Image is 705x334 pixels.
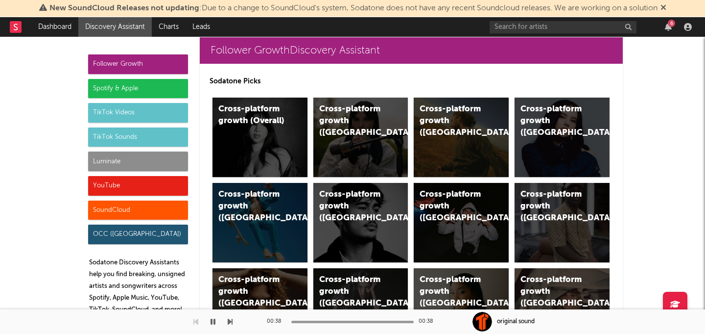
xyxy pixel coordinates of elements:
[89,257,188,316] p: Sodatone Discovery Assistants help you find breaking, unsigned artists and songwriters across Spo...
[88,176,188,196] div: YouTube
[313,98,408,177] a: Cross-platform growth ([GEOGRAPHIC_DATA])
[490,21,636,33] input: Search for artists
[520,189,587,224] div: Cross-platform growth ([GEOGRAPHIC_DATA])
[31,17,78,37] a: Dashboard
[218,189,285,224] div: Cross-platform growth ([GEOGRAPHIC_DATA])
[152,17,186,37] a: Charts
[313,183,408,262] a: Cross-platform growth ([GEOGRAPHIC_DATA])
[319,103,386,139] div: Cross-platform growth ([GEOGRAPHIC_DATA])
[88,152,188,171] div: Luminate
[212,98,307,177] a: Cross-platform growth (Overall)
[78,17,152,37] a: Discovery Assistant
[665,23,672,31] button: 6
[186,17,217,37] a: Leads
[420,274,486,309] div: Cross-platform growth ([GEOGRAPHIC_DATA])
[88,54,188,74] div: Follower Growth
[88,201,188,220] div: SoundCloud
[515,183,610,262] a: Cross-platform growth ([GEOGRAPHIC_DATA])
[49,4,658,12] span: : Due to a change to SoundCloud's system, Sodatone does not have any recent Soundcloud releases. ...
[49,4,199,12] span: New SoundCloud Releases not updating
[267,316,286,328] div: 00:38
[218,274,285,309] div: Cross-platform growth ([GEOGRAPHIC_DATA])
[88,225,188,244] div: OCC ([GEOGRAPHIC_DATA])
[88,103,188,123] div: TikTok Videos
[414,98,509,177] a: Cross-platform growth ([GEOGRAPHIC_DATA])
[520,103,587,139] div: Cross-platform growth ([GEOGRAPHIC_DATA])
[210,76,613,87] p: Sodatone Picks
[212,183,307,262] a: Cross-platform growth ([GEOGRAPHIC_DATA])
[668,20,675,27] div: 6
[520,274,587,309] div: Cross-platform growth ([GEOGRAPHIC_DATA])
[218,103,285,127] div: Cross-platform growth (Overall)
[88,79,188,99] div: Spotify & Apple
[660,4,666,12] span: Dismiss
[420,189,486,224] div: Cross-platform growth ([GEOGRAPHIC_DATA]/GSA)
[419,316,438,328] div: 00:38
[319,274,386,309] div: Cross-platform growth ([GEOGRAPHIC_DATA])
[88,128,188,147] div: TikTok Sounds
[515,98,610,177] a: Cross-platform growth ([GEOGRAPHIC_DATA])
[200,37,623,64] a: Follower GrowthDiscovery Assistant
[414,183,509,262] a: Cross-platform growth ([GEOGRAPHIC_DATA]/GSA)
[420,103,486,139] div: Cross-platform growth ([GEOGRAPHIC_DATA])
[319,189,386,224] div: Cross-platform growth ([GEOGRAPHIC_DATA])
[497,317,535,326] div: original sound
